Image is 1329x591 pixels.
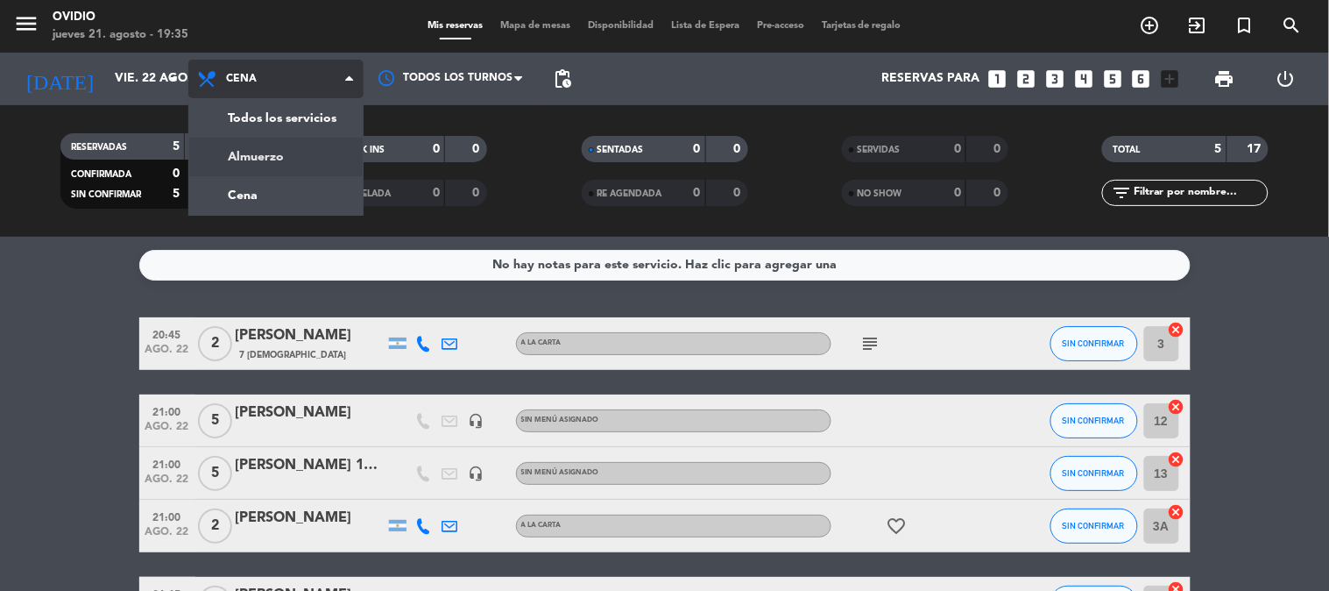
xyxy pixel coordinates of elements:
[491,21,579,31] span: Mapa de mesas
[733,143,744,155] strong: 0
[986,68,1008,90] i: looks_one
[881,72,979,86] span: Reservas para
[860,333,881,354] i: subject
[198,456,232,491] span: 5
[145,474,189,494] span: ago. 22
[1063,468,1125,478] span: SIN CONFIRMAR
[1255,53,1316,105] div: LOG OUT
[163,68,184,89] i: arrow_drop_down
[1275,68,1296,89] i: power_settings_new
[71,170,131,179] span: CONFIRMADA
[53,26,188,44] div: jueves 21. agosto - 19:35
[954,143,961,155] strong: 0
[552,68,573,89] span: pending_actions
[189,176,363,215] a: Cena
[858,146,901,154] span: SERVIDAS
[662,21,748,31] span: Lista de Espera
[1101,68,1124,90] i: looks_5
[145,526,189,546] span: ago. 22
[173,167,180,180] strong: 0
[189,99,363,138] a: Todos los servicios
[71,190,141,199] span: SIN CONFIRMAR
[433,143,440,155] strong: 0
[521,417,599,424] span: Sin menú asignado
[145,506,189,526] span: 21:00
[1159,68,1182,90] i: add_box
[993,187,1004,199] strong: 0
[419,21,491,31] span: Mis reservas
[469,466,484,481] i: headset_mic
[887,516,908,537] i: favorite_border
[1234,15,1255,36] i: turned_in_not
[173,188,180,200] strong: 5
[1214,68,1235,89] span: print
[145,421,189,441] span: ago. 22
[858,189,902,198] span: NO SHOW
[433,187,440,199] strong: 0
[694,143,701,155] strong: 0
[1043,68,1066,90] i: looks_3
[1130,68,1153,90] i: looks_6
[694,187,701,199] strong: 0
[1113,146,1140,154] span: TOTAL
[71,143,127,152] span: RESERVADAS
[198,509,232,544] span: 2
[1187,15,1208,36] i: exit_to_app
[145,344,189,364] span: ago. 22
[473,143,484,155] strong: 0
[145,453,189,474] span: 21:00
[189,138,363,176] a: Almuerzo
[473,187,484,199] strong: 0
[236,507,385,530] div: [PERSON_NAME]
[492,255,837,275] div: No hay notas para este servicio. Haz clic para agregar una
[993,143,1004,155] strong: 0
[1215,143,1222,155] strong: 5
[240,348,347,362] span: 7 [DEMOGRAPHIC_DATA]
[198,326,232,361] span: 2
[521,522,562,529] span: A LA CARTA
[336,189,391,198] span: CANCELADA
[1014,68,1037,90] i: looks_two
[469,413,484,429] i: headset_mic
[1072,68,1095,90] i: looks_4
[226,73,257,85] span: Cena
[1111,182,1132,203] i: filter_list
[1063,416,1125,425] span: SIN CONFIRMAR
[733,187,744,199] strong: 0
[13,60,106,98] i: [DATE]
[1248,143,1265,155] strong: 17
[748,21,813,31] span: Pre-acceso
[1168,398,1185,416] i: cancel
[597,189,662,198] span: RE AGENDADA
[145,401,189,421] span: 21:00
[198,403,232,438] span: 5
[813,21,910,31] span: Tarjetas de regalo
[13,11,39,37] i: menu
[236,324,385,347] div: [PERSON_NAME]
[1282,15,1303,36] i: search
[1132,183,1268,203] input: Filtrar por nombre...
[236,402,385,424] div: [PERSON_NAME]
[521,469,599,476] span: Sin menú asignado
[597,146,644,154] span: SENTADAS
[173,140,180,153] strong: 5
[1168,451,1185,468] i: cancel
[53,9,188,26] div: Ovidio
[1140,15,1161,36] i: add_circle_outline
[236,454,385,477] div: [PERSON_NAME] 10pers
[1063,338,1125,348] span: SIN CONFIRMAR
[521,339,562,346] span: A LA CARTA
[579,21,662,31] span: Disponibilidad
[1168,503,1185,521] i: cancel
[1063,521,1125,530] span: SIN CONFIRMAR
[1168,321,1185,338] i: cancel
[145,324,189,344] span: 20:45
[954,187,961,199] strong: 0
